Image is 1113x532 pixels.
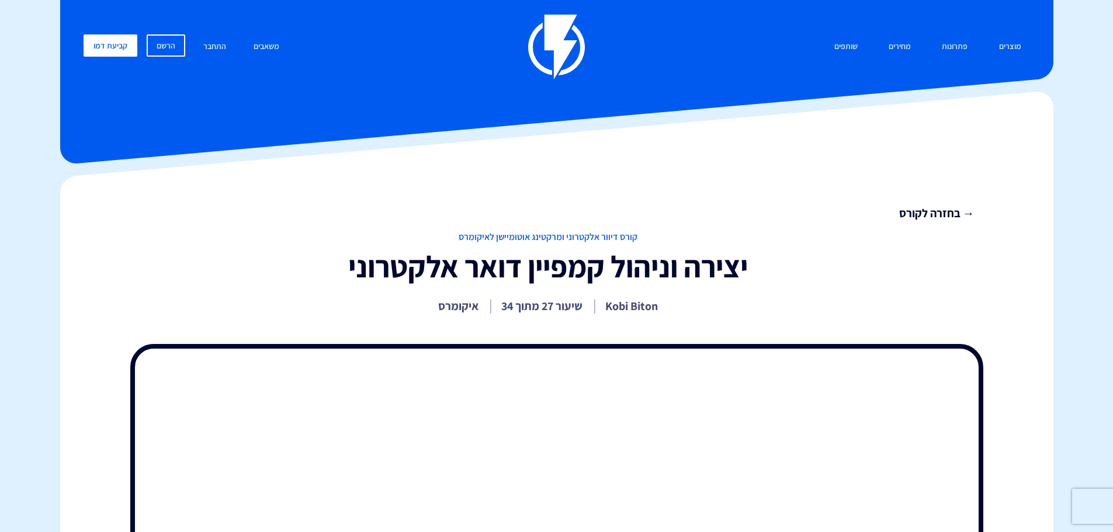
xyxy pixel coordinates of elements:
[826,34,866,60] a: שותפים
[605,298,658,314] p: Kobi Biton
[122,250,975,283] h1: יצירה וניהול קמפיין דואר אלקטרוני
[501,298,582,314] p: שיעור 27 מתוך 34
[195,34,235,60] a: התחבר
[933,34,976,60] a: פתרונות
[245,34,288,60] a: משאבים
[990,34,1030,60] a: מוצרים
[593,295,597,314] i: |
[122,205,975,222] a: → בחזרה לקורס
[489,295,493,314] i: |
[880,34,920,60] a: מחירים
[147,34,185,57] a: הרשם
[84,34,137,57] a: קביעת דמו
[122,231,975,244] span: קורס דיוור אלקטרוני ומרקטינג אוטומיישן לאיקומרס
[438,298,479,314] p: איקומרס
